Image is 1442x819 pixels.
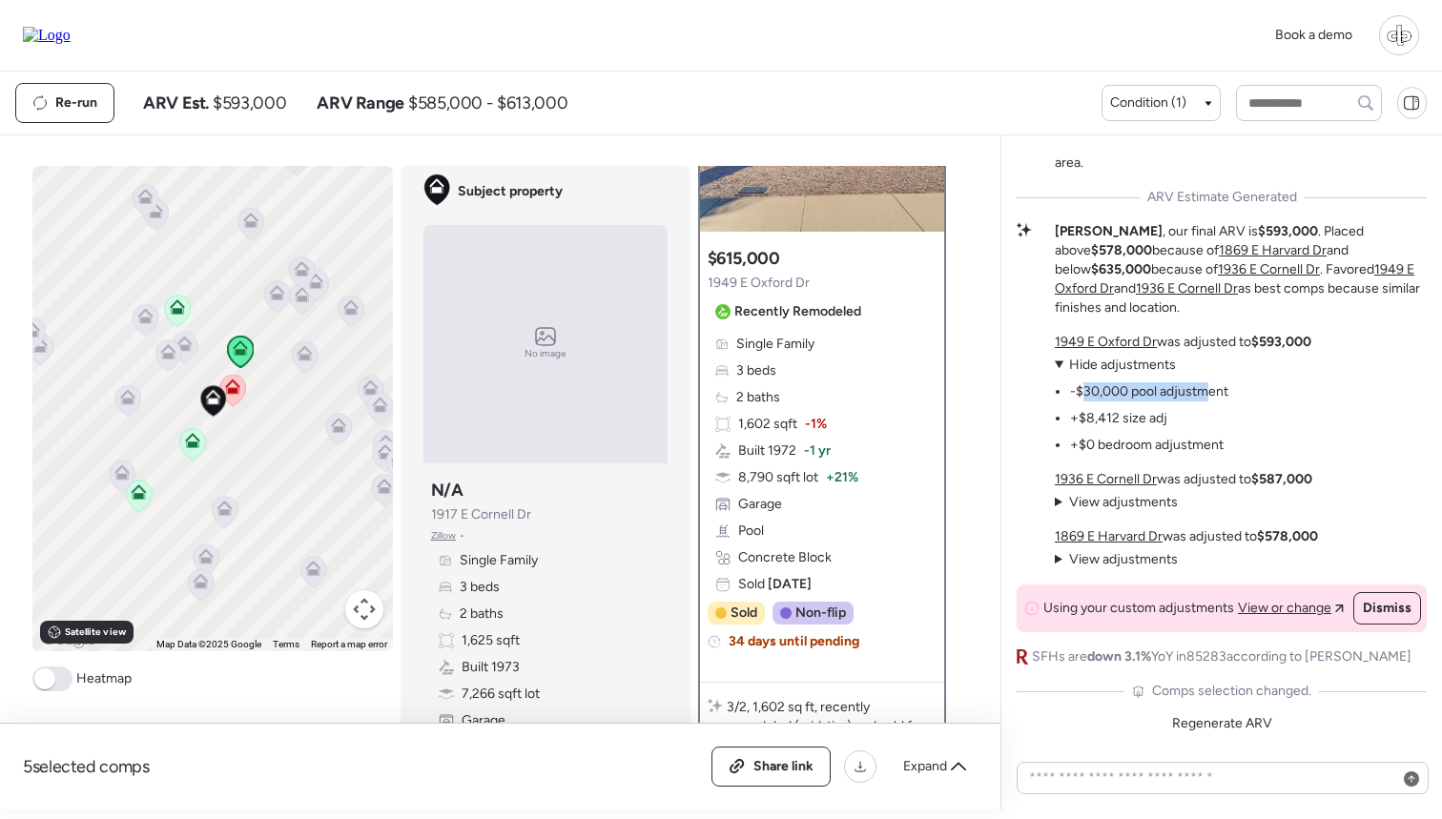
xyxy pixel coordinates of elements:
[1032,647,1411,666] span: SFHs are YoY in 85283 according to [PERSON_NAME]
[76,669,132,688] span: Heatmap
[738,441,796,461] span: Built 1972
[1147,188,1297,207] span: ARV Estimate Generated
[1055,470,1312,489] p: was adjusted to
[1091,242,1152,258] strong: $578,000
[1251,334,1311,350] strong: $593,000
[460,604,504,624] span: 2 baths
[738,575,812,594] span: Sold
[736,335,814,354] span: Single Family
[462,658,520,677] span: Built 1973
[738,468,818,487] span: 8,790 sqft lot
[37,626,100,651] a: Open this area in Google Maps (opens a new window)
[738,415,797,434] span: 1,602 sqft
[345,590,383,628] button: Map camera controls
[431,528,457,543] span: Zillow
[734,302,861,321] span: Recently Remodeled
[156,639,261,649] span: Map Data ©2025 Google
[462,711,505,730] span: Garage
[805,415,827,434] span: -1%
[1070,382,1228,401] li: -$30,000 pool adjustment
[1087,648,1151,665] span: down 3.1%
[1055,550,1178,569] summary: View adjustments
[1172,715,1272,731] span: Regenerate ARV
[1055,333,1311,352] p: was adjusted to
[458,182,563,201] span: Subject property
[795,604,846,623] span: Non-flip
[1257,528,1318,544] strong: $578,000
[1218,261,1320,277] a: 1936 E Cornell Dr
[1219,242,1327,258] a: 1869 E Harvard Dr
[738,548,832,567] span: Concrete Block
[431,479,463,502] h3: N/A
[462,685,540,704] span: 7,266 sqft lot
[1055,356,1228,375] summary: Hide adjustments
[1136,280,1238,297] a: 1936 E Cornell Dr
[1055,334,1157,350] a: 1949 E Oxford Dr
[1055,223,1163,239] strong: [PERSON_NAME]
[431,505,531,524] span: 1917 E Cornell Dr
[1055,493,1178,512] summary: View adjustments
[738,522,764,541] span: Pool
[462,631,520,650] span: 1,625 sqft
[1069,551,1178,567] span: View adjustments
[1043,599,1234,618] span: Using your custom adjustments
[1363,599,1411,618] span: Dismiss
[765,576,812,592] span: [DATE]
[460,528,464,543] span: •
[213,92,286,114] span: $593,000
[23,27,71,44] img: Logo
[1110,93,1186,113] span: Condition (1)
[753,757,814,776] span: Share link
[1275,27,1352,43] span: Book a demo
[736,361,776,380] span: 3 beds
[731,604,757,623] span: Sold
[1258,223,1318,239] strong: $593,000
[736,388,780,407] span: 2 baths
[708,247,780,270] h3: $615,000
[65,624,126,640] span: Satellite view
[1238,599,1344,618] a: View or change
[826,468,858,487] span: + 21%
[460,578,500,597] span: 3 beds
[903,757,947,776] span: Expand
[1238,599,1331,618] span: View or change
[1055,471,1157,487] a: 1936 E Cornell Dr
[273,639,299,649] a: Terms (opens in new tab)
[1070,409,1167,428] li: +$8,412 size adj
[408,92,567,114] span: $585,000 - $613,000
[1069,494,1178,510] span: View adjustments
[1055,222,1427,317] p: , our final ARV is . Placed above because of and below because of . Favored and as best comps bec...
[708,274,810,293] span: 1949 E Oxford Dr
[55,93,97,113] span: Re-run
[1091,261,1151,277] strong: $635,000
[525,346,566,361] span: No image
[1055,528,1163,544] a: 1869 E Harvard Dr
[729,632,859,651] span: 34 days until pending
[23,755,150,778] span: 5 selected comps
[37,626,100,651] img: Google
[1070,436,1224,455] li: +$0 bedroom adjustment
[1055,527,1318,546] p: was adjusted to
[143,92,209,114] span: ARV Est.
[311,639,387,649] a: Report a map error
[1069,357,1176,373] span: Hide adjustments
[460,551,538,570] span: Single Family
[804,441,831,461] span: -1 yr
[738,495,782,514] span: Garage
[1152,682,1311,701] span: Comps selection changed.
[317,92,404,114] span: ARV Range
[1251,471,1312,487] strong: $587,000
